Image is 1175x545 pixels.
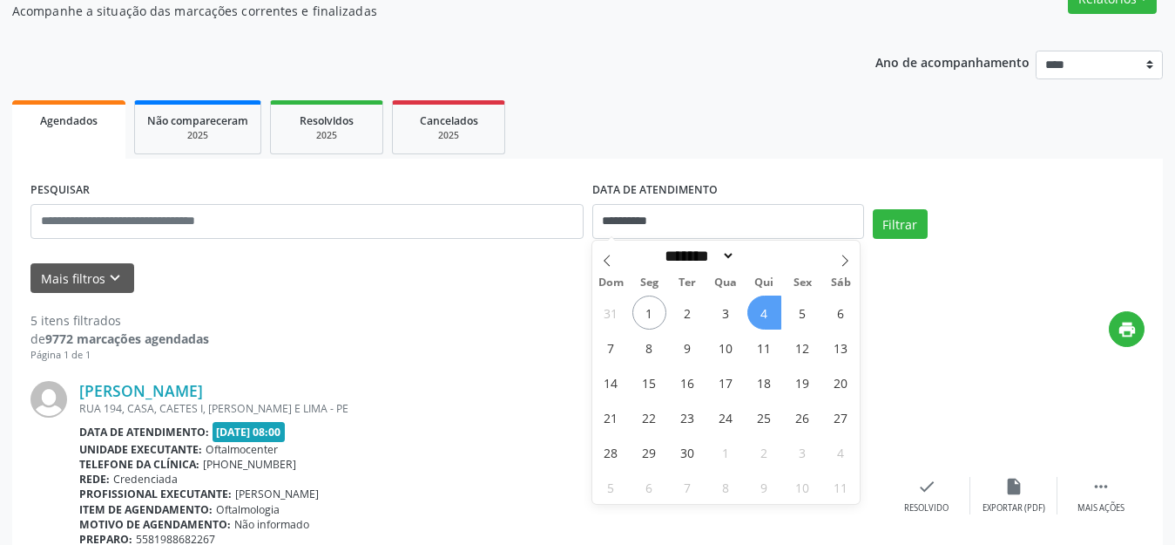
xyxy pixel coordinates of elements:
[747,365,781,399] span: Setembro 18, 2025
[1109,311,1145,347] button: print
[671,470,705,504] span: Outubro 7, 2025
[594,435,628,469] span: Setembro 28, 2025
[216,502,280,517] span: Oftalmologia
[786,330,820,364] span: Setembro 12, 2025
[709,296,743,330] span: Setembro 3, 2025
[203,457,296,472] span: [PHONE_NUMBER]
[30,348,209,363] div: Página 1 de 1
[79,502,213,517] b: Item de agendamento:
[709,330,743,364] span: Setembro 10, 2025
[632,365,666,399] span: Setembro 15, 2025
[594,296,628,330] span: Agosto 31, 2025
[592,177,718,204] label: DATA DE ATENDIMENTO
[632,470,666,504] span: Outubro 6, 2025
[234,517,309,532] span: Não informado
[79,381,203,400] a: [PERSON_NAME]
[709,435,743,469] span: Outubro 1, 2025
[671,365,705,399] span: Setembro 16, 2025
[709,365,743,399] span: Setembro 17, 2025
[824,400,858,434] span: Setembro 27, 2025
[783,277,821,289] span: Sex
[747,330,781,364] span: Setembro 11, 2025
[821,277,860,289] span: Sáb
[283,129,370,142] div: 2025
[873,209,928,239] button: Filtrar
[79,425,209,439] b: Data de atendimento:
[147,129,248,142] div: 2025
[79,487,232,501] b: Profissional executante:
[632,296,666,330] span: Setembro 1, 2025
[786,435,820,469] span: Outubro 3, 2025
[671,435,705,469] span: Setembro 30, 2025
[213,422,286,442] span: [DATE] 08:00
[671,296,705,330] span: Setembro 2, 2025
[79,457,199,472] b: Telefone da clínica:
[735,247,793,265] input: Year
[12,2,818,20] p: Acompanhe a situação das marcações correntes e finalizadas
[632,330,666,364] span: Setembro 8, 2025
[709,470,743,504] span: Outubro 8, 2025
[786,400,820,434] span: Setembro 26, 2025
[824,296,858,330] span: Setembro 6, 2025
[786,365,820,399] span: Setembro 19, 2025
[824,365,858,399] span: Setembro 20, 2025
[706,277,745,289] span: Qua
[824,330,858,364] span: Setembro 13, 2025
[632,400,666,434] span: Setembro 22, 2025
[45,330,209,347] strong: 9772 marcações agendadas
[747,296,781,330] span: Setembro 4, 2025
[30,381,67,418] img: img
[30,263,134,294] button: Mais filtroskeyboard_arrow_down
[113,472,178,487] span: Credenciada
[1077,502,1124,514] div: Mais ações
[420,113,478,128] span: Cancelados
[1004,477,1023,496] i: insert_drive_file
[659,247,736,265] select: Month
[824,470,858,504] span: Outubro 11, 2025
[671,400,705,434] span: Setembro 23, 2025
[105,269,125,288] i: keyboard_arrow_down
[30,177,90,204] label: PESQUISAR
[206,442,278,457] span: Oftalmocenter
[904,502,949,514] div: Resolvido
[983,502,1045,514] div: Exportar (PDF)
[630,277,668,289] span: Seg
[79,517,231,532] b: Motivo de agendamento:
[40,113,98,128] span: Agendados
[671,330,705,364] span: Setembro 9, 2025
[235,487,319,501] span: [PERSON_NAME]
[592,277,631,289] span: Dom
[668,277,706,289] span: Ter
[1091,477,1111,496] i: 
[147,113,248,128] span: Não compareceram
[875,51,1030,72] p: Ano de acompanhamento
[79,442,202,457] b: Unidade executante:
[594,330,628,364] span: Setembro 7, 2025
[30,311,209,330] div: 5 itens filtrados
[594,470,628,504] span: Outubro 5, 2025
[786,470,820,504] span: Outubro 10, 2025
[747,470,781,504] span: Outubro 9, 2025
[632,435,666,469] span: Setembro 29, 2025
[79,472,110,487] b: Rede:
[594,365,628,399] span: Setembro 14, 2025
[594,400,628,434] span: Setembro 21, 2025
[745,277,783,289] span: Qui
[824,435,858,469] span: Outubro 4, 2025
[1118,320,1137,339] i: print
[79,401,883,416] div: RUA 194, CASA, CAETES I, [PERSON_NAME] E LIMA - PE
[747,435,781,469] span: Outubro 2, 2025
[709,400,743,434] span: Setembro 24, 2025
[405,129,492,142] div: 2025
[747,400,781,434] span: Setembro 25, 2025
[917,477,936,496] i: check
[30,330,209,348] div: de
[300,113,354,128] span: Resolvidos
[786,296,820,330] span: Setembro 5, 2025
